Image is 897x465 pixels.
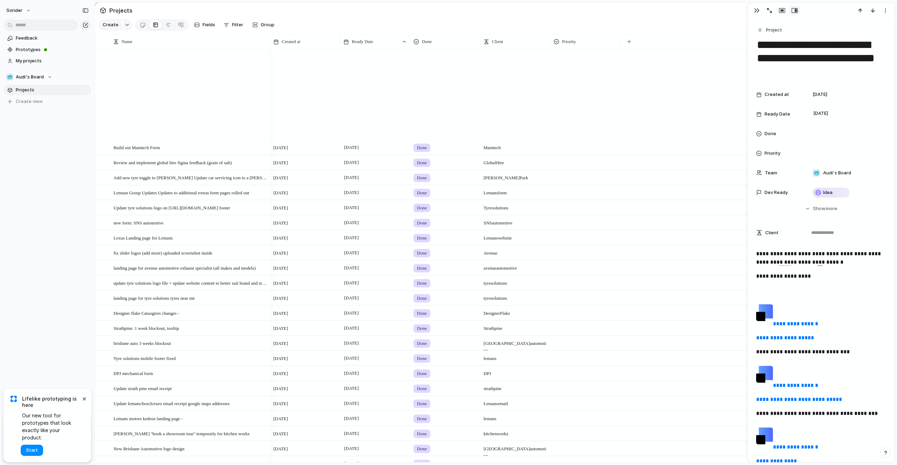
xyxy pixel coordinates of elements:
[273,295,288,302] span: [DATE]
[6,7,22,14] span: sonder
[481,216,550,227] span: SNS automotive
[273,415,288,422] span: [DATE]
[232,21,243,28] span: Filter
[812,109,830,118] span: [DATE]
[4,72,91,82] button: 🥶Audi's Board
[114,429,249,437] span: [PERSON_NAME] ''book a showroom tour'' temporaily for kitchen workz
[114,188,249,196] span: Lemasn Group Updates Updates to additional extras form pages rolled out
[191,19,218,30] button: Fields
[481,140,550,151] span: Maintech
[417,295,427,302] span: Done
[765,189,788,196] span: Dev Ready
[765,111,790,118] span: Ready Date
[21,445,43,456] button: Start
[481,442,550,459] span: [GEOGRAPHIC_DATA] automotive
[273,400,288,407] span: [DATE]
[4,56,91,66] a: My projects
[114,354,176,362] span: Tyre solutions mobile footer fixed
[417,325,427,332] span: Done
[481,201,550,211] span: Tyre solutions
[417,340,427,347] span: Done
[16,57,89,64] span: My projects
[114,264,256,272] span: landing page for avenue automotive exhaust specialist (all makes and models)
[114,339,171,347] span: brisbane auto 3 weeks blockout
[342,399,361,408] span: [DATE]
[417,415,427,422] span: Done
[342,444,361,453] span: [DATE]
[481,351,550,362] span: lemans
[273,265,288,272] span: [DATE]
[114,414,183,422] span: Lemans motors kedron landing page -
[342,294,361,302] span: [DATE]
[765,150,780,157] span: Priority
[273,280,288,287] span: [DATE]
[342,234,361,242] span: [DATE]
[342,143,361,152] span: [DATE]
[114,218,164,227] span: new form: SNS automotive
[481,246,550,257] span: Avenue
[417,280,427,287] span: Done
[342,173,361,182] span: [DATE]
[273,204,288,211] span: [DATE]
[417,174,427,181] span: Done
[765,130,776,137] span: Done
[813,91,827,98] span: [DATE]
[114,294,195,302] span: landing page for tyre solutions tyres near me
[481,306,550,317] span: Designer Flake
[114,143,160,151] span: Build out Maintech Form
[342,324,361,332] span: [DATE]
[273,144,288,151] span: [DATE]
[273,250,288,257] span: [DATE]
[823,169,851,176] span: Audi's Board
[261,21,274,28] span: Group
[221,19,246,30] button: Filter
[562,38,576,45] span: Priority
[813,205,826,212] span: Show
[4,33,91,43] a: Feedback
[342,188,361,197] span: [DATE]
[114,324,179,332] span: Strathpine: 1 week blockout, tooltip
[417,250,427,257] span: Done
[342,218,361,227] span: [DATE]
[273,235,288,242] span: [DATE]
[16,74,44,81] span: Audi's Board
[4,44,91,55] a: Prototypes
[203,21,215,28] span: Fields
[122,38,132,45] span: Name
[417,370,427,377] span: Done
[273,220,288,227] span: [DATE]
[114,158,232,166] span: Review and implement global hire figma feedback (grain of salt)
[481,411,550,422] span: lemans
[114,399,230,407] span: Update lemans/bosch/euro email receipt google maps addresses
[422,38,432,45] span: Done
[114,444,184,452] span: New Brisbane Automotive logo design
[756,202,886,215] button: Showmore
[16,46,89,53] span: Prototypes
[481,155,550,166] span: Global Hire
[6,74,13,81] div: 🥶
[249,19,278,30] button: Group
[342,339,361,347] span: [DATE]
[481,336,550,354] span: [GEOGRAPHIC_DATA] automotive
[342,354,361,362] span: [DATE]
[417,310,427,317] span: Done
[417,235,427,242] span: Done
[4,96,91,107] button: Create view
[481,321,550,332] span: Strathpine
[273,340,288,347] span: [DATE]
[755,25,784,35] button: Project
[114,249,212,257] span: fix slider logos (add more) uploaded screenshot inside
[481,186,550,196] span: Lemans form
[273,159,288,166] span: [DATE]
[273,174,288,181] span: [DATE]
[765,229,779,236] span: Client
[417,400,427,407] span: Done
[342,429,361,438] span: [DATE]
[273,355,288,362] span: [DATE]
[80,394,88,403] button: Dismiss
[481,426,550,437] span: kitchen workz
[114,279,268,287] span: update tyre solutions logo file + update website content to better suit brand and store locations
[103,21,118,28] span: Create
[481,276,550,287] span: tyre solutions
[16,86,89,93] span: Projects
